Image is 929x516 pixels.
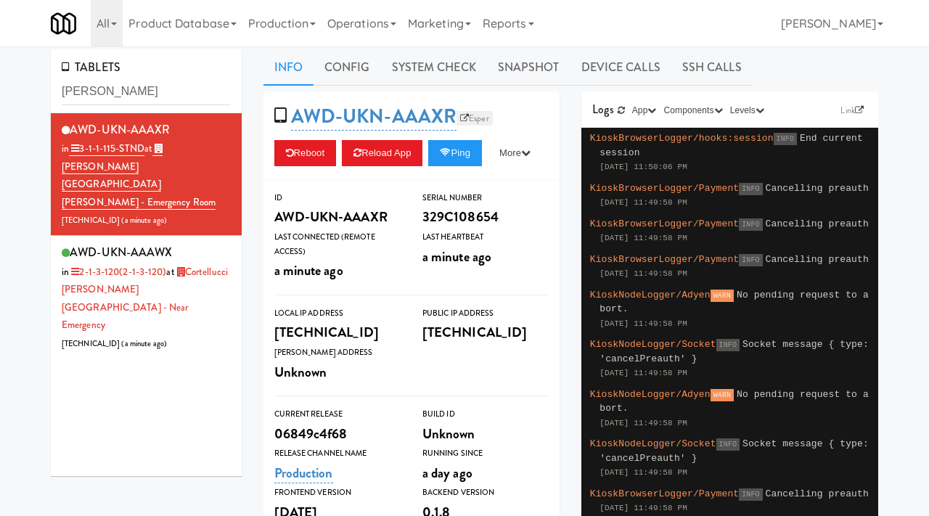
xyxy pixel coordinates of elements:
span: KioskBrowserLogger/Payment [590,218,739,229]
a: Device Calls [570,49,671,86]
div: Last Connected (Remote Access) [274,230,401,258]
span: KioskNodeLogger/Socket [590,438,716,449]
span: a minute ago [125,215,164,226]
span: KioskNodeLogger/Adyen [590,290,711,300]
div: Unknown [274,360,401,385]
span: Socket message { type: 'cancelPreauth' } [599,339,869,364]
li: AWD-UKN-AAAXRin 3-1-1-115-STNDat [PERSON_NAME][GEOGRAPHIC_DATA][PERSON_NAME] - Emergency Room[TEC... [51,113,242,237]
span: Socket message { type: 'cancelPreauth' } [599,438,869,464]
span: INFO [774,133,797,145]
span: [DATE] 11:49:58 PM [599,269,687,278]
span: a minute ago [274,261,343,280]
a: 3-1-1-115-STND [69,142,144,156]
button: App [629,103,660,118]
span: KioskBrowserLogger/hooks:session [590,133,774,144]
span: End current session [599,133,863,158]
a: Snapshot [487,49,570,86]
span: Cancelling preauth [766,254,869,265]
div: [TECHNICAL_ID] [274,320,401,345]
span: [DATE] 11:49:58 PM [599,234,687,242]
span: at [62,142,216,210]
div: Current Release [274,407,401,422]
span: No pending request to abort. [599,389,869,414]
span: INFO [739,218,762,231]
li: AWD-UKN-AAAWXin 2-1-3-120(2-1-3-120)at Cortellucci [PERSON_NAME][GEOGRAPHIC_DATA] - near Emergenc... [51,236,242,359]
a: Info [263,49,314,86]
span: KioskNodeLogger/Socket [590,339,716,350]
span: KioskBrowserLogger/Payment [590,183,739,194]
span: [DATE] 11:50:06 PM [599,163,687,171]
span: AWD-UKN-AAAWX [70,244,172,261]
div: Local IP Address [274,306,401,321]
span: INFO [739,183,762,195]
a: System Check [381,49,487,86]
input: Search tablets [62,78,231,105]
div: Backend Version [422,486,549,500]
span: [DATE] 11:49:58 PM [599,419,687,427]
span: a minute ago [125,338,164,349]
div: [PERSON_NAME] Address [274,345,401,360]
a: SSH Calls [671,49,753,86]
span: a minute ago [422,247,491,266]
span: INFO [739,488,762,501]
div: Serial Number [422,191,549,205]
div: AWD-UKN-AAAXR [274,205,401,229]
span: in [62,142,144,156]
a: Config [314,49,381,86]
span: [DATE] 11:49:58 PM [599,504,687,512]
span: Cancelling preauth [766,488,869,499]
a: Link [837,103,867,118]
span: [DATE] 11:49:58 PM [599,198,687,207]
button: Components [660,103,727,118]
span: [DATE] 11:49:58 PM [599,369,687,377]
span: INFO [716,339,740,351]
button: Ping [428,140,482,166]
span: KioskNodeLogger/Adyen [590,389,711,400]
a: Production [274,463,333,483]
span: in [62,265,166,279]
div: Last Heartbeat [422,230,549,245]
span: INFO [716,438,740,451]
span: KioskBrowserLogger/Payment [590,254,739,265]
span: INFO [739,254,762,266]
a: 2-1-3-120(2-1-3-120) [69,265,166,279]
span: Cancelling preauth [766,183,869,194]
span: WARN [711,290,734,302]
div: Running Since [422,446,549,461]
div: 06849c4f68 [274,422,401,446]
span: a day ago [422,463,472,483]
a: Esper [457,111,493,126]
span: [DATE] 11:49:58 PM [599,319,687,328]
div: Public IP Address [422,306,549,321]
span: WARN [711,389,734,401]
button: Levels [727,103,768,118]
div: Build Id [422,407,549,422]
span: [DATE] 11:49:58 PM [599,468,687,477]
div: ID [274,191,401,205]
span: [TECHNICAL_ID] ( ) [62,215,167,226]
span: No pending request to abort. [599,290,869,315]
span: TABLETS [62,59,120,75]
span: Cancelling preauth [766,218,869,229]
span: [TECHNICAL_ID] ( ) [62,338,167,349]
div: [TECHNICAL_ID] [422,320,549,345]
span: KioskBrowserLogger/Payment [590,488,739,499]
button: Reboot [274,140,337,166]
div: 329C108654 [422,205,549,229]
span: (2-1-3-120) [119,265,166,279]
img: Micromart [51,11,76,36]
a: [PERSON_NAME][GEOGRAPHIC_DATA][PERSON_NAME] - Emergency Room [62,142,216,210]
div: Frontend Version [274,486,401,500]
a: AWD-UKN-AAAXR [291,102,457,131]
div: Release Channel Name [274,446,401,461]
span: Logs [592,101,613,118]
span: AWD-UKN-AAAXR [70,121,170,138]
button: More [488,140,542,166]
button: Reload App [342,140,422,166]
div: Unknown [422,422,549,446]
